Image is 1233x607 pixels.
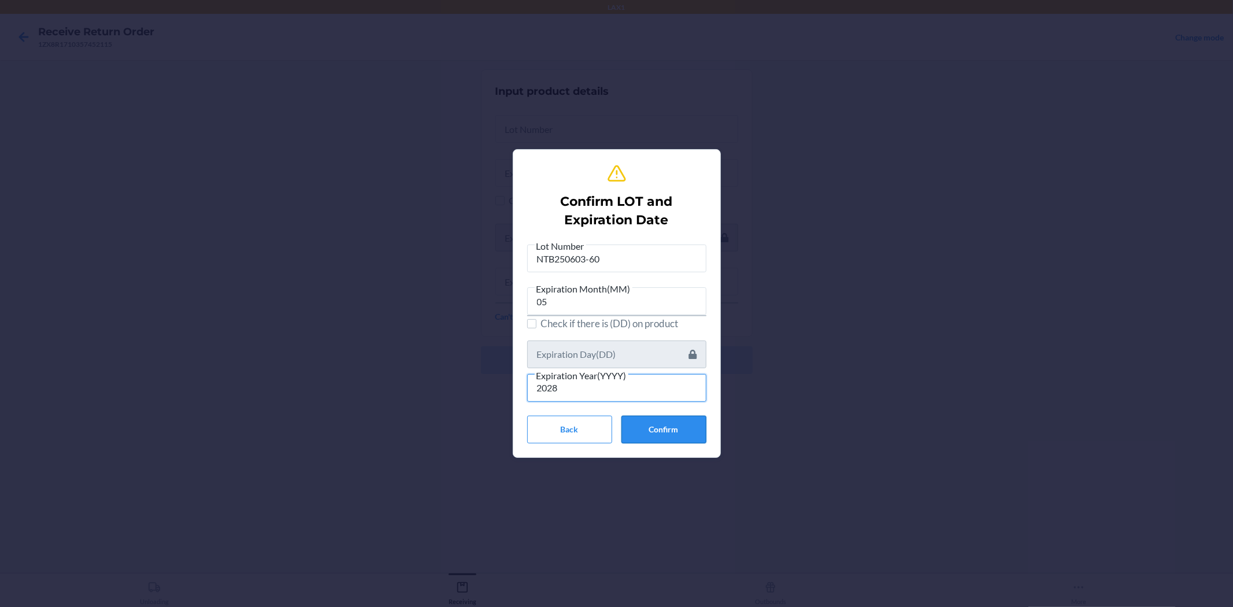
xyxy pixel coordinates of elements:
[527,287,706,315] input: Expiration Month(MM)
[535,370,628,382] span: Expiration Year(YYYY)
[535,283,632,295] span: Expiration Month(MM)
[535,240,586,252] span: Lot Number
[527,374,706,402] input: Expiration Year(YYYY)
[527,319,536,328] input: Check if there is (DD) on product
[527,245,706,272] input: Lot Number
[621,416,706,443] button: Confirm
[541,316,706,331] span: Check if there is (DD) on product
[532,193,702,230] h2: Confirm LOT and Expiration Date
[527,340,706,368] input: Expiration Day(DD)
[527,416,612,443] button: Back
